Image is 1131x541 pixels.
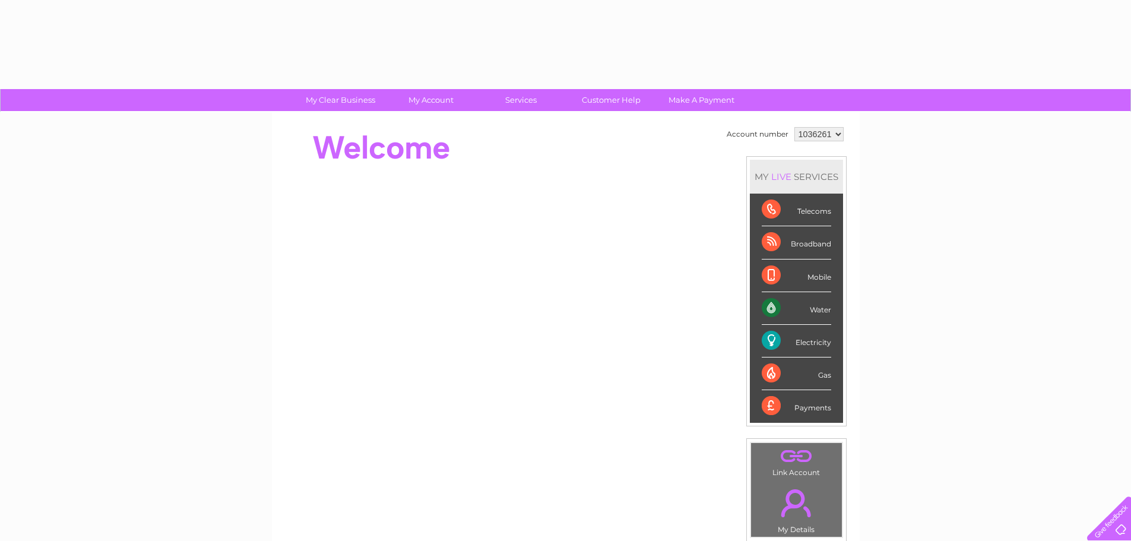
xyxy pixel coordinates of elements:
a: Make A Payment [652,89,750,111]
div: Water [762,292,831,325]
div: Gas [762,357,831,390]
div: Mobile [762,260,831,292]
a: . [754,482,839,524]
div: LIVE [769,171,794,182]
div: Telecoms [762,194,831,226]
div: Electricity [762,325,831,357]
div: Broadband [762,226,831,259]
a: Services [472,89,570,111]
td: Account number [724,124,791,144]
a: Customer Help [562,89,660,111]
td: My Details [750,479,842,537]
td: Link Account [750,442,842,480]
div: MY SERVICES [750,160,843,194]
a: My Account [382,89,480,111]
div: Payments [762,390,831,422]
a: My Clear Business [292,89,389,111]
a: . [754,446,839,467]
